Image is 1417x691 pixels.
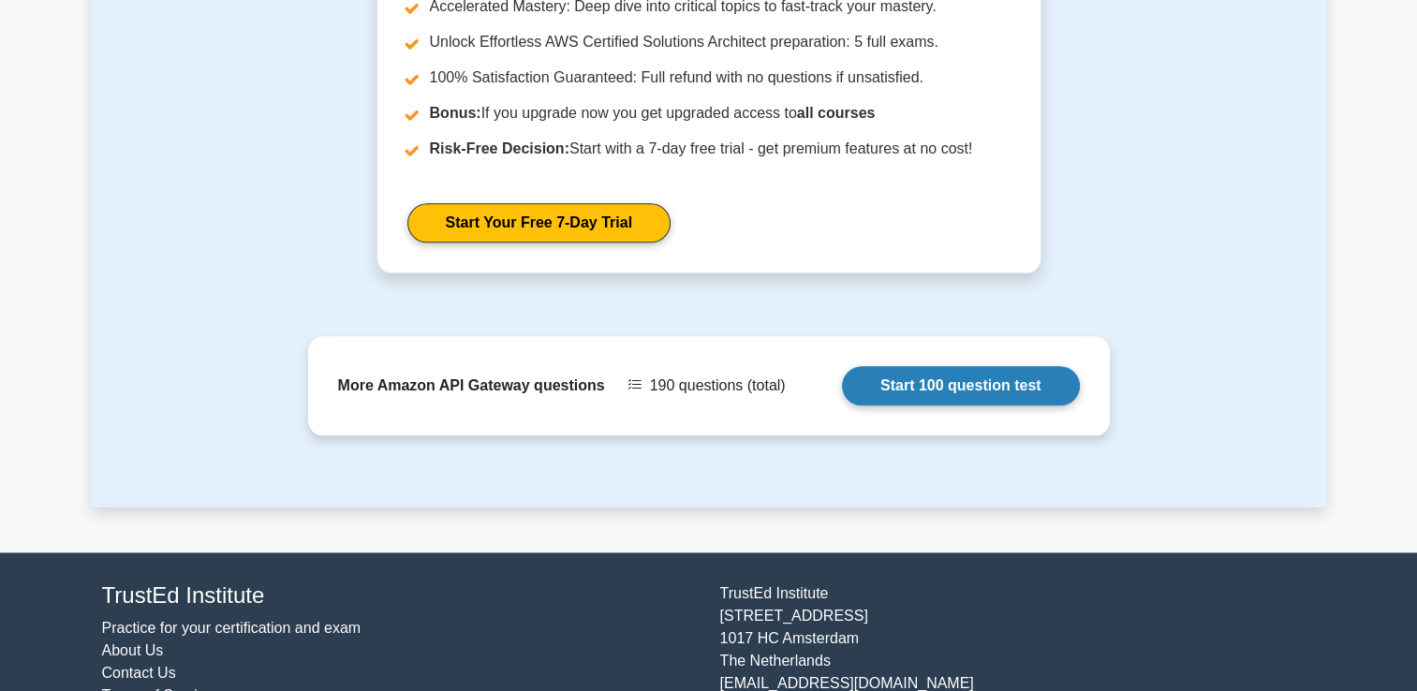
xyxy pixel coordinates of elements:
a: About Us [102,642,164,658]
a: Start 100 question test [842,366,1080,405]
a: Practice for your certification and exam [102,620,362,636]
a: Start Your Free 7-Day Trial [407,203,671,243]
h4: TrustEd Institute [102,582,698,610]
a: Contact Us [102,665,176,681]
